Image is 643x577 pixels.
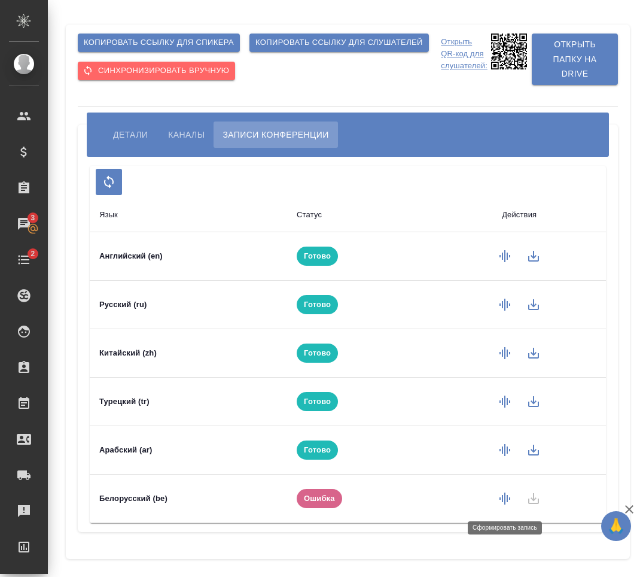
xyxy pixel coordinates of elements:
[490,339,519,368] button: Сформировать запись
[84,64,229,78] span: Cинхронизировать вручную
[255,36,423,50] span: Копировать ссылку для слушателей
[432,198,606,232] th: Действия
[90,377,287,426] td: Турецкий (tr)
[519,436,548,464] button: Скачать запись
[297,347,338,359] span: Готово
[23,248,42,260] span: 2
[3,209,45,239] a: 3
[223,127,328,142] span: Записи конференции
[78,62,235,80] button: Cинхронизировать вручную
[23,212,42,224] span: 3
[90,329,287,377] td: Китайский (zh)
[96,169,122,195] button: Обновить список
[249,34,429,52] button: Копировать ссылку для слушателей
[84,36,234,50] span: Копировать ссылку для спикера
[90,232,287,280] td: Английский (en)
[441,34,488,72] p: Открыть QR-код для слушателей:
[532,34,618,85] button: Открыть папку на Drive
[297,299,338,311] span: Готово
[90,198,287,232] th: Язык
[168,127,205,142] span: Каналы
[90,474,287,523] td: Белорусский (be)
[113,127,148,142] span: Детали
[519,242,548,271] button: Скачать запись
[519,290,548,319] button: Скачать запись
[606,514,626,539] span: 🙏
[601,511,631,541] button: 🙏
[297,493,342,505] span: Ошибка
[490,387,519,416] button: Сформировать запись
[3,245,45,275] a: 2
[78,34,240,52] button: Копировать ссылку для спикера
[297,250,338,262] span: Готово
[519,339,548,368] button: Скачать запись
[90,280,287,329] td: Русский (ru)
[541,37,608,81] span: Открыть папку на Drive
[490,290,519,319] button: Сформировать запись
[90,426,287,474] td: Арабский (ar)
[297,444,338,456] span: Готово
[297,396,338,408] span: Готово
[490,436,519,464] button: Сформировать запись
[519,387,548,416] button: Скачать запись
[490,242,519,271] button: Сформировать запись
[287,198,432,232] th: Статус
